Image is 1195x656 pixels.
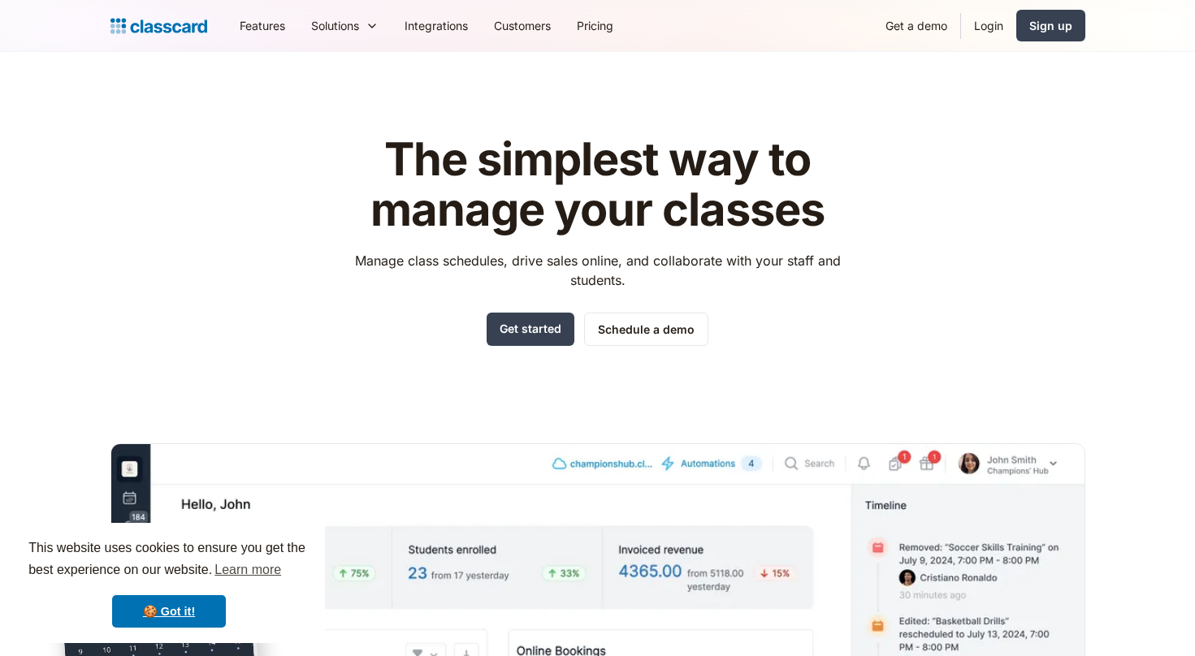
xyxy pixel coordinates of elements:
[112,595,226,628] a: dismiss cookie message
[227,7,298,44] a: Features
[13,523,325,643] div: cookieconsent
[1016,10,1085,41] a: Sign up
[961,7,1016,44] a: Login
[487,313,574,346] a: Get started
[481,7,564,44] a: Customers
[340,135,855,235] h1: The simplest way to manage your classes
[311,17,359,34] div: Solutions
[392,7,481,44] a: Integrations
[340,251,855,290] p: Manage class schedules, drive sales online, and collaborate with your staff and students.
[212,558,284,582] a: learn more about cookies
[1029,17,1072,34] div: Sign up
[584,313,708,346] a: Schedule a demo
[28,538,310,582] span: This website uses cookies to ensure you get the best experience on our website.
[110,15,207,37] a: home
[564,7,626,44] a: Pricing
[298,7,392,44] div: Solutions
[872,7,960,44] a: Get a demo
